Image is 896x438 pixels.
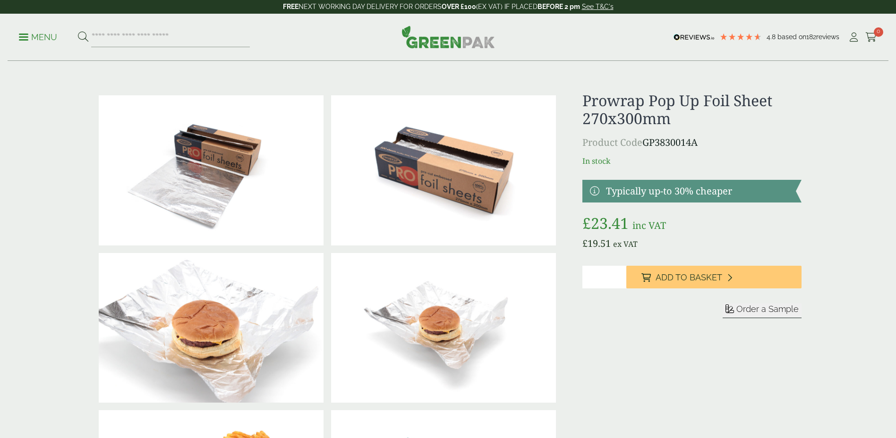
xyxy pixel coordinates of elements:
[719,33,762,41] div: 4.79 Stars
[613,239,638,249] span: ex VAT
[656,272,722,283] span: Add to Basket
[582,213,591,233] span: £
[442,3,476,10] strong: OVER £100
[582,155,801,167] p: In stock
[736,304,799,314] span: Order a Sample
[874,27,883,37] span: 0
[283,3,299,10] strong: FREE
[19,32,57,41] a: Menu
[582,135,801,150] p: GP3830014A
[401,25,495,48] img: GreenPak Supplies
[331,253,556,403] img: GP3830014A Pro Foil Sheets As Burger Wrap Open
[582,213,629,233] bdi: 23.41
[723,303,802,318] button: Order a Sample
[582,237,611,250] bdi: 19.51
[582,3,614,10] a: See T&C's
[865,30,877,44] a: 0
[582,136,642,149] span: Product Code
[99,95,324,245] img: GP3830014A Pro Foil Sheets Box Open With Single Sheet
[848,33,860,42] i: My Account
[777,33,806,41] span: Based on
[632,219,666,232] span: inc VAT
[582,237,588,250] span: £
[331,95,556,245] img: GP3830014A Pro Foil Sheets Box Open
[816,33,839,41] span: reviews
[19,32,57,43] p: Menu
[538,3,580,10] strong: BEFORE 2 pm
[582,92,801,128] h1: Prowrap Pop Up Foil Sheet 270x300mm
[674,34,715,41] img: REVIEWS.io
[99,253,324,403] img: GP3830014A Pro Foil Sheets As Burger Wrap Open V2
[806,33,816,41] span: 182
[626,266,802,288] button: Add to Basket
[767,33,777,41] span: 4.8
[865,33,877,42] i: Cart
